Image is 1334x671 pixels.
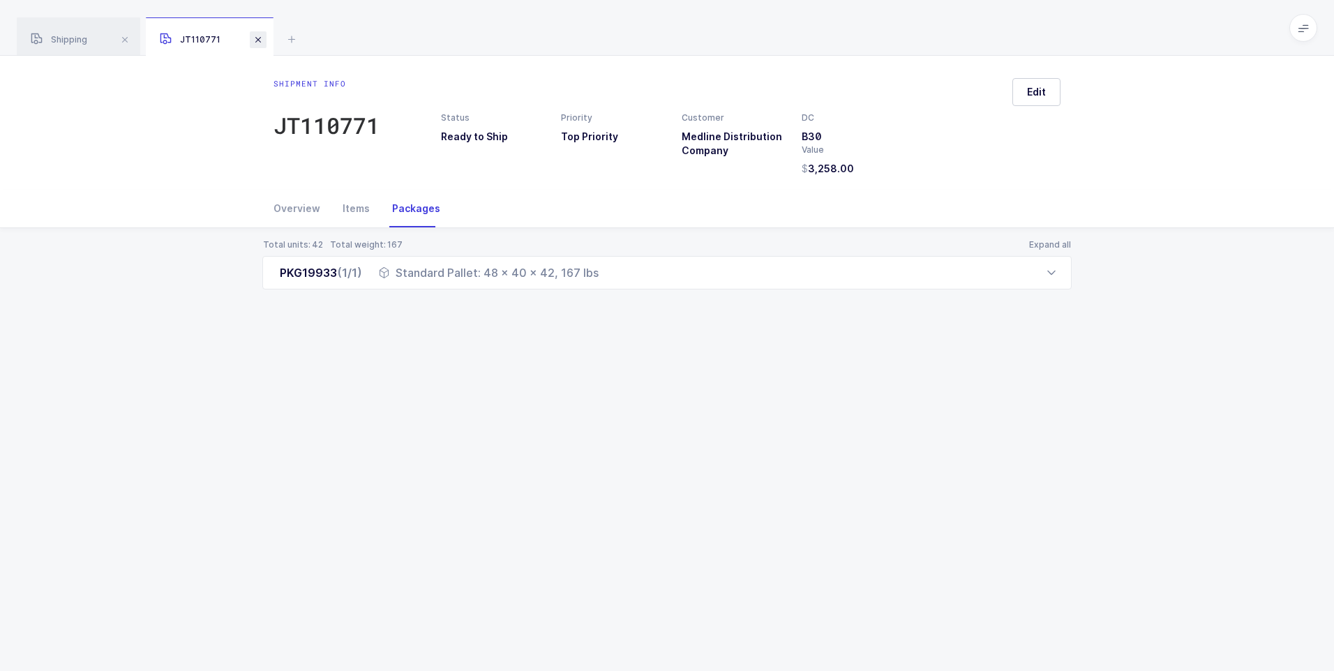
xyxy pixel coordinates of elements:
div: Customer [682,112,785,124]
h3: Top Priority [561,130,664,144]
div: Standard Pallet: 48 x 40 x 42, 167 lbs [379,264,599,281]
button: Expand all [1028,239,1072,250]
span: JT110771 [160,34,220,45]
span: Edit [1027,85,1046,99]
button: Edit [1012,78,1061,106]
div: Items [331,190,381,227]
div: Priority [561,112,664,124]
div: Value [802,144,905,156]
h3: B30 [802,130,905,144]
div: Shipment info [273,78,380,89]
div: PKG19933(1/1) Standard Pallet: 48 x 40 x 42, 167 lbs [262,256,1072,289]
h3: Medline Distribution Company [682,130,785,158]
h3: Ready to Ship [441,130,544,144]
div: Overview [273,190,331,227]
div: DC [802,112,905,124]
div: Packages [381,190,440,227]
span: 3,258.00 [802,162,854,176]
span: (1/1) [337,266,362,280]
span: Shipping [31,34,87,45]
div: Status [441,112,544,124]
div: PKG19933 [280,264,362,281]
